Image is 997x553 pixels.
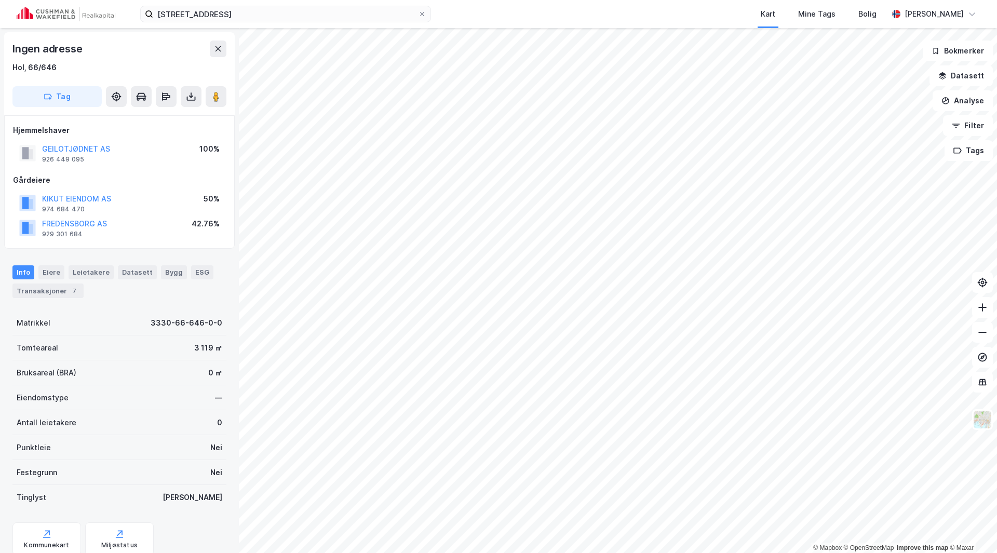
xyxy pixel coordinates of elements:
div: Leietakere [69,265,114,279]
div: 50% [204,193,220,205]
div: Hjemmelshaver [13,124,226,137]
div: 0 [217,416,222,429]
div: 926 449 095 [42,155,84,164]
div: [PERSON_NAME] [905,8,964,20]
a: Improve this map [897,544,948,551]
div: Info [12,265,34,279]
div: 7 [69,286,79,296]
input: Søk på adresse, matrikkel, gårdeiere, leietakere eller personer [153,6,418,22]
div: Transaksjoner [12,284,84,298]
div: 929 301 684 [42,230,83,238]
div: Festegrunn [17,466,57,479]
div: 3 119 ㎡ [194,342,222,354]
button: Filter [943,115,993,136]
button: Datasett [929,65,993,86]
div: Hol, 66/646 [12,61,57,74]
iframe: Chat Widget [945,503,997,553]
div: Gårdeiere [13,174,226,186]
button: Tags [945,140,993,161]
div: 0 ㎡ [208,367,222,379]
div: 3330-66-646-0-0 [151,317,222,329]
div: Kart [761,8,775,20]
a: Mapbox [813,544,842,551]
div: Tomteareal [17,342,58,354]
img: cushman-wakefield-realkapital-logo.202ea83816669bd177139c58696a8fa1.svg [17,7,115,21]
div: Bruksareal (BRA) [17,367,76,379]
div: Datasett [118,265,157,279]
a: OpenStreetMap [844,544,894,551]
div: 974 684 470 [42,205,85,213]
div: Miljøstatus [101,541,138,549]
div: 42.76% [192,218,220,230]
button: Tag [12,86,102,107]
div: Bygg [161,265,187,279]
div: Ingen adresse [12,41,84,57]
div: Antall leietakere [17,416,76,429]
div: 100% [199,143,220,155]
div: Tinglyst [17,491,46,504]
button: Analyse [933,90,993,111]
div: Eiere [38,265,64,279]
div: Mine Tags [798,8,836,20]
div: Kontrollprogram for chat [945,503,997,553]
div: Nei [210,441,222,454]
div: — [215,392,222,404]
div: Matrikkel [17,317,50,329]
button: Bokmerker [923,41,993,61]
div: Punktleie [17,441,51,454]
div: Eiendomstype [17,392,69,404]
div: Nei [210,466,222,479]
div: Bolig [858,8,877,20]
div: [PERSON_NAME] [163,491,222,504]
div: ESG [191,265,213,279]
div: Kommunekart [24,541,69,549]
img: Z [973,410,992,429]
